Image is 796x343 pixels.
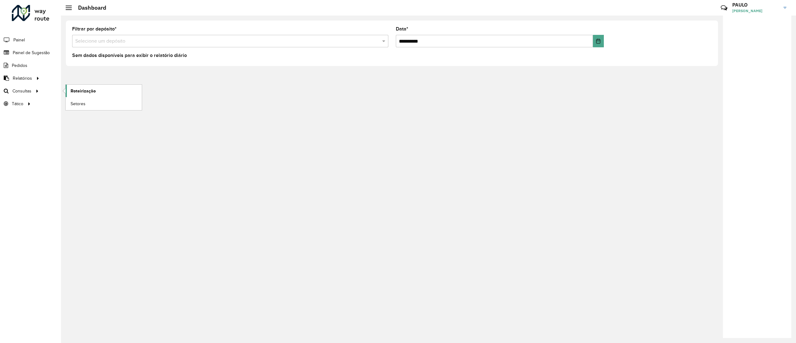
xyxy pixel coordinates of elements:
a: Setores [66,97,142,110]
label: Filtrar por depósito [72,25,117,33]
label: Sem dados disponíveis para exibir o relatório diário [72,52,187,59]
span: Tático [12,101,23,107]
span: Painel [13,37,25,43]
span: Relatórios [13,75,32,82]
a: Roteirização [66,85,142,97]
span: Roteirização [71,88,96,94]
h2: Dashboard [72,4,106,11]
span: Pedidos [12,62,27,69]
span: [PERSON_NAME] [732,8,779,14]
h3: PAULO [732,2,779,8]
span: Painel de Sugestão [13,49,50,56]
a: Contato Rápido [717,1,731,15]
label: Data [396,25,408,33]
span: Setores [71,101,86,107]
span: Consultas [12,88,31,94]
button: Choose Date [593,35,604,47]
